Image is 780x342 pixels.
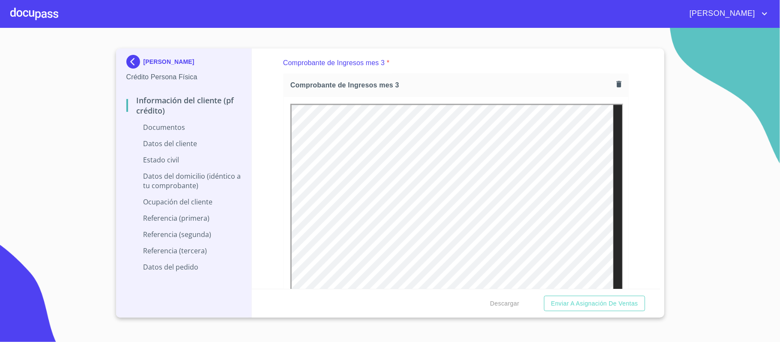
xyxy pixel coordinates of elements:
p: Información del cliente (PF crédito) [126,95,242,116]
button: Enviar a Asignación de Ventas [544,296,645,312]
button: Descargar [487,296,523,312]
p: Referencia (tercera) [126,246,242,255]
span: [PERSON_NAME] [683,7,759,21]
p: Datos del cliente [126,139,242,148]
p: Referencia (primera) [126,213,242,223]
p: Datos del domicilio (idéntico a tu comprobante) [126,171,242,190]
p: Crédito Persona Física [126,72,242,82]
p: Referencia (segunda) [126,230,242,239]
p: [PERSON_NAME] [143,58,194,65]
p: Documentos [126,123,242,132]
span: Comprobante de Ingresos mes 3 [290,81,613,90]
iframe: Comprobante de Ingresos mes 3 [290,104,623,334]
span: Descargar [490,298,519,309]
div: [PERSON_NAME] [126,55,242,72]
img: Docupass spot blue [126,55,143,69]
button: account of current user [683,7,770,21]
p: Datos del pedido [126,262,242,272]
p: Comprobante de Ingresos mes 3 [283,58,385,68]
p: Ocupación del Cliente [126,197,242,207]
span: Enviar a Asignación de Ventas [551,298,638,309]
p: Estado Civil [126,155,242,165]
